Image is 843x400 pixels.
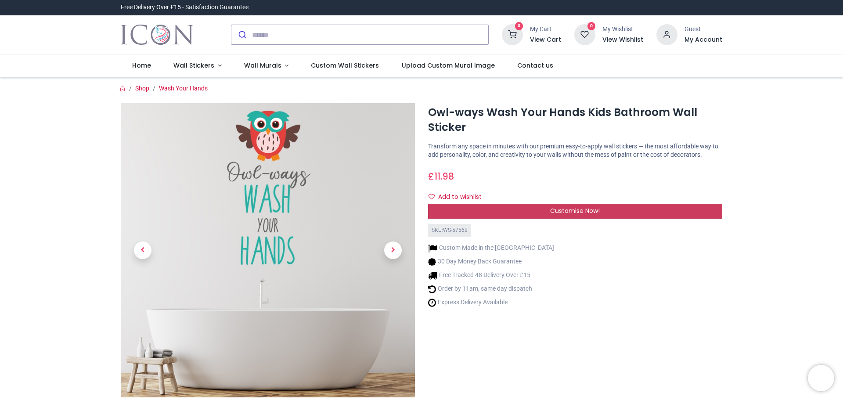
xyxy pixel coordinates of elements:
a: My Account [684,36,722,44]
sup: 0 [587,22,596,30]
a: View Cart [530,36,561,44]
a: Wash Your Hands [159,85,208,92]
iframe: Customer reviews powered by Trustpilot [538,3,722,12]
span: Next [384,241,402,259]
a: Previous [121,148,165,353]
i: Add to wishlist [429,194,435,200]
div: SKU: WS-57568 [428,224,471,237]
span: Wall Stickers [173,61,214,70]
iframe: Brevo live chat [808,365,834,391]
a: Wall Murals [233,54,300,77]
a: 0 [574,31,595,38]
div: Guest [684,25,722,34]
span: Upload Custom Mural Image [402,61,495,70]
div: Free Delivery Over £15 - Satisfaction Guarantee [121,3,249,12]
a: Next [371,148,415,353]
button: Submit [231,25,252,44]
span: Custom Wall Stickers [311,61,379,70]
span: £ [428,170,454,183]
p: Transform any space in minutes with our premium easy-to-apply wall stickers — the most affordable... [428,142,722,159]
span: Customise Now! [550,206,600,215]
a: Shop [135,85,149,92]
span: Home [132,61,151,70]
button: Add to wishlistAdd to wishlist [428,190,489,205]
span: 11.98 [434,170,454,183]
div: My Wishlist [602,25,643,34]
li: Custom Made in the [GEOGRAPHIC_DATA] [428,244,554,253]
img: Icon Wall Stickers [121,22,193,47]
span: Contact us [517,61,553,70]
span: Previous [134,241,151,259]
span: Wall Murals [244,61,281,70]
li: Express Delivery Available [428,298,554,307]
li: Order by 11am, same day dispatch [428,285,554,294]
li: 30 Day Money Back Guarantee [428,257,554,267]
li: Free Tracked 48 Delivery Over £15 [428,271,554,280]
div: My Cart [530,25,561,34]
sup: 0 [515,22,523,30]
h1: Owl-ways Wash Your Hands Kids Bathroom Wall Sticker [428,105,722,135]
img: Owl-ways Wash Your Hands Kids Bathroom Wall Sticker [121,103,415,397]
a: Logo of Icon Wall Stickers [121,22,193,47]
a: 0 [502,31,523,38]
a: Wall Stickers [162,54,233,77]
a: View Wishlist [602,36,643,44]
